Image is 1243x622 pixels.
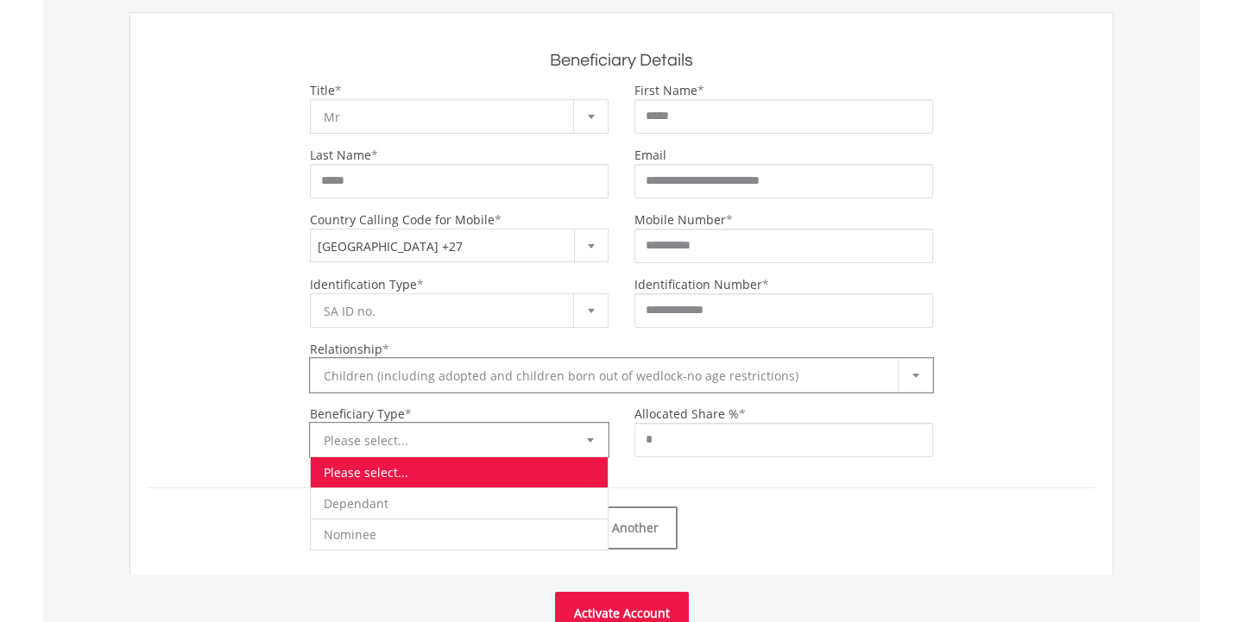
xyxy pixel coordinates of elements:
[311,518,608,550] li: Nominee
[311,229,608,263] span: South Africa +27
[634,82,697,98] label: First Name
[148,47,1095,73] h2: Beneficiary Details
[324,424,569,458] span: Please select...
[634,405,739,422] label: Allocated Share %
[324,100,569,135] span: Mr
[311,456,608,487] li: Please select...
[310,405,405,422] label: Beneficiary Type
[566,506,678,550] a: Add Another
[634,211,726,228] label: Mobile Number
[310,211,495,228] label: Country Calling Code for Mobile
[310,229,609,262] span: South Africa +27
[310,147,371,163] label: Last Name
[634,276,762,292] label: Identification Number
[310,341,382,357] label: Relationship
[324,359,893,393] span: Children (including adopted and children born out of wedlock-no age restrictions)
[310,82,335,98] label: Title
[324,294,569,329] span: SA ID no.
[310,276,417,292] label: Identification Type
[634,147,666,163] label: Email
[311,487,608,518] li: Dependant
